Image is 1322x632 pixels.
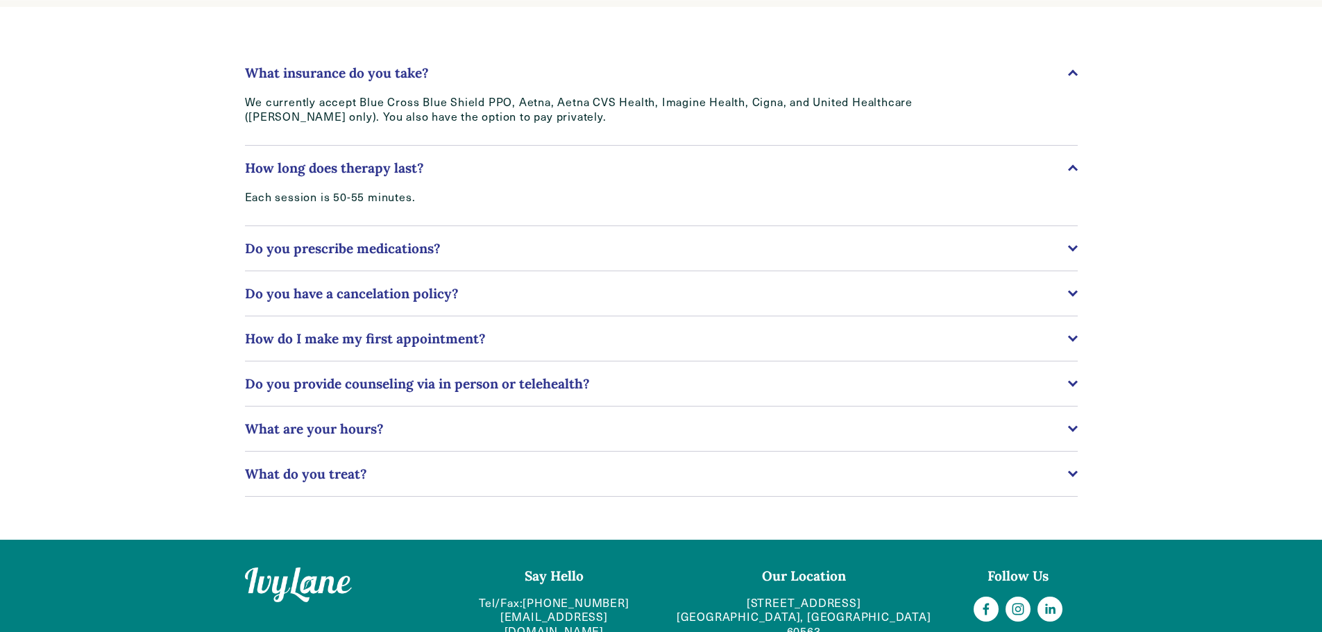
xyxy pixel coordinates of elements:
div: What insurance do you take? [245,95,1078,145]
button: How do I make my first appointment? [245,316,1078,361]
p: We currently accept Blue Cross Blue Shield PPO, Aetna, Aetna CVS Health, Imagine Health, Cigna, a... [245,95,994,124]
button: Do you prescribe medications? [245,226,1078,271]
span: What insurance do you take? [245,65,1068,81]
span: Do you prescribe medications? [245,240,1068,257]
h4: Say Hello [459,567,650,585]
a: Facebook [974,597,999,622]
span: How long does therapy last? [245,160,1068,176]
a: [PHONE_NUMBER] [523,596,629,610]
span: How do I make my first appointment? [245,330,1068,347]
h4: Our Location [673,567,935,585]
button: What do you treat? [245,452,1078,496]
a: LinkedIn [1037,597,1062,622]
button: Do you have a cancelation policy? [245,271,1078,316]
span: What are your hours? [245,420,1068,437]
a: Instagram [1006,597,1031,622]
button: What insurance do you take? [245,51,1078,95]
button: How long does therapy last? [245,146,1078,190]
span: What do you treat? [245,466,1068,482]
span: Do you have a cancelation policy? [245,285,1068,302]
h4: Follow Us [958,567,1078,585]
p: Each session is 50-55 minutes. [245,190,994,205]
button: Do you provide counseling via in person or telehealth? [245,361,1078,406]
span: Do you provide counseling via in person or telehealth? [245,375,1068,392]
div: How long does therapy last? [245,190,1078,225]
button: What are your hours? [245,407,1078,451]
